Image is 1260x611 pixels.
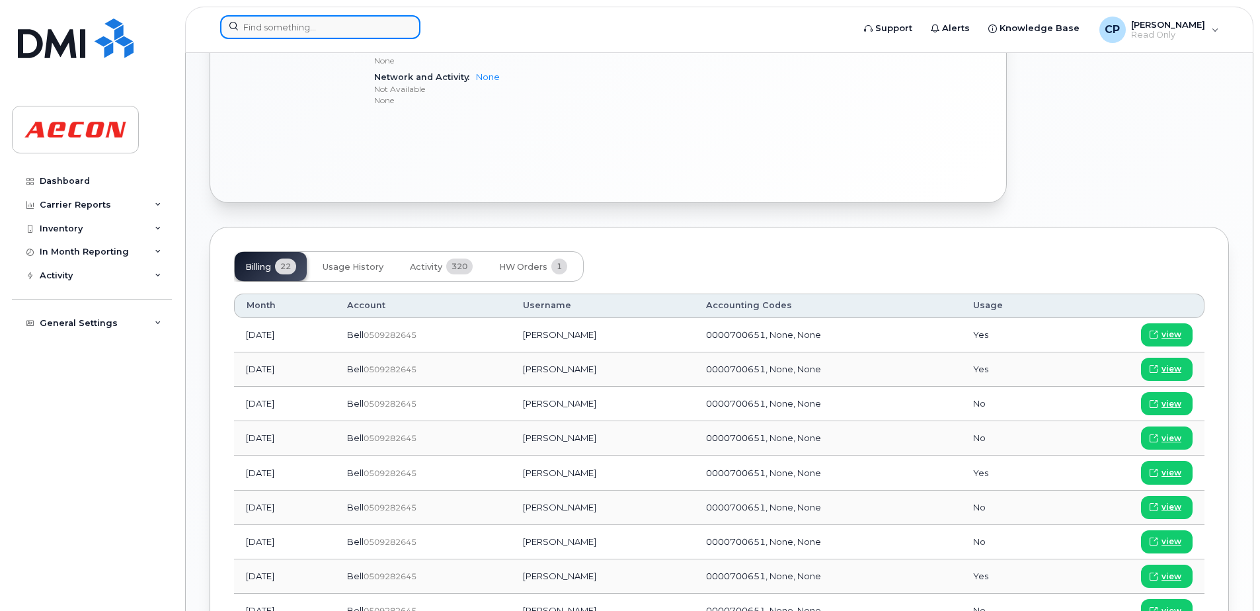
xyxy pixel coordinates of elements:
span: Bell [347,468,364,478]
a: view [1141,530,1193,553]
span: Support [875,22,912,35]
span: 0509282645 [364,537,416,547]
span: Activity [410,262,442,272]
span: 0000700651, None, None [706,432,821,443]
span: 0509282645 [364,503,416,512]
a: view [1141,461,1193,484]
span: 0509282645 [364,399,416,409]
th: Usage [961,294,1062,317]
td: [DATE] [234,421,335,456]
span: 0509282645 [364,330,416,340]
th: Username [511,294,694,317]
a: view [1141,565,1193,588]
span: view [1162,536,1181,548]
a: Support [855,15,922,42]
td: [PERSON_NAME] [511,559,694,594]
span: view [1162,501,1181,513]
span: 0509282645 [364,364,416,374]
a: None [476,72,500,82]
td: [PERSON_NAME] [511,421,694,456]
th: Accounting Codes [694,294,961,317]
span: view [1162,363,1181,375]
span: Bell [347,432,364,443]
span: 0000700651, None, None [706,364,821,374]
span: Bell [347,502,364,512]
td: [PERSON_NAME] [511,318,694,352]
span: Bell [347,536,364,547]
td: [DATE] [234,352,335,387]
td: No [961,421,1062,456]
span: 0000700651, None, None [706,571,821,581]
span: Usage History [323,262,383,272]
span: 0509282645 [364,571,416,581]
span: [PERSON_NAME] [1131,19,1205,30]
span: view [1162,571,1181,583]
a: Knowledge Base [979,15,1089,42]
span: 0000700651, None, None [706,398,821,409]
a: view [1141,392,1193,415]
td: [PERSON_NAME] [511,491,694,525]
td: Yes [961,352,1062,387]
td: [DATE] [234,387,335,421]
span: HW Orders [499,262,547,272]
a: view [1141,496,1193,519]
td: [DATE] [234,491,335,525]
span: Alerts [942,22,970,35]
td: [PERSON_NAME] [511,352,694,387]
span: 320 [446,259,473,274]
td: [DATE] [234,525,335,559]
td: [PERSON_NAME] [511,456,694,490]
span: 0509282645 [364,433,416,443]
div: Christina Perioris [1090,17,1228,43]
span: 0000700651, None, None [706,468,821,478]
a: view [1141,323,1193,346]
th: Month [234,294,335,317]
span: 0509282645 [364,468,416,478]
td: No [961,387,1062,421]
td: [DATE] [234,559,335,594]
td: [DATE] [234,456,335,490]
span: Bell [347,571,364,581]
a: Alerts [922,15,979,42]
span: Bell [347,329,364,340]
th: Account [335,294,511,317]
input: Find something... [220,15,420,39]
td: No [961,491,1062,525]
span: Read Only [1131,30,1205,40]
span: view [1162,432,1181,444]
span: 0000700651, None, None [706,502,821,512]
td: Yes [961,318,1062,352]
a: view [1141,358,1193,381]
span: Network and Activity [374,72,476,82]
span: CP [1105,22,1120,38]
span: 0000700651, None, None [706,536,821,547]
td: [PERSON_NAME] [511,525,694,559]
p: Not Available [374,83,658,95]
span: 1 [551,259,567,274]
p: None [374,55,658,66]
td: [PERSON_NAME] [511,387,694,421]
span: view [1162,329,1181,341]
span: Bell [347,364,364,374]
p: None [374,95,658,106]
a: view [1141,427,1193,450]
span: view [1162,467,1181,479]
td: [DATE] [234,318,335,352]
span: Bell [347,398,364,409]
span: Knowledge Base [1000,22,1080,35]
span: 0000700651, None, None [706,329,821,340]
td: Yes [961,456,1062,490]
td: No [961,525,1062,559]
td: Yes [961,559,1062,594]
span: view [1162,398,1181,410]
